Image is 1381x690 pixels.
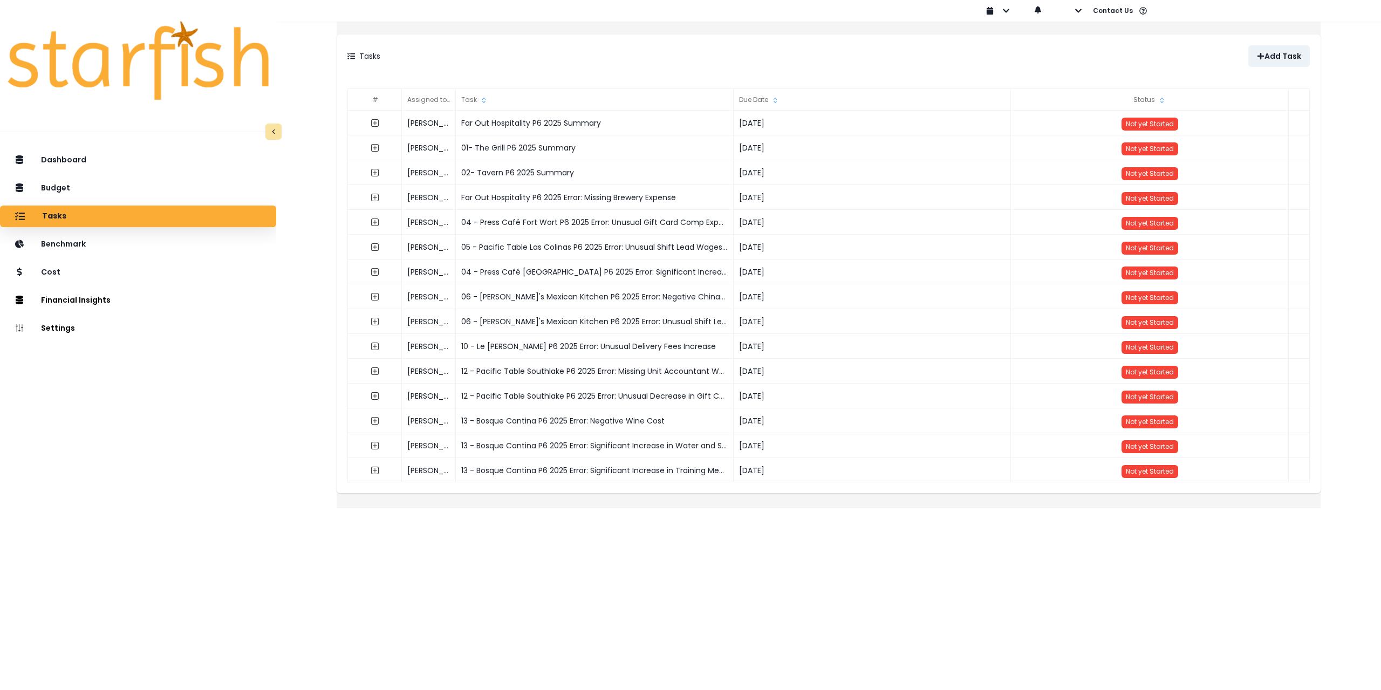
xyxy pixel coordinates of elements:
[1126,218,1174,228] span: Not yet Started
[734,309,1011,334] div: [DATE]
[456,433,734,458] div: 13 - Bosque Cantina P6 2025 Error: Significant Increase in Water and Sewage
[365,436,385,455] button: expand outline
[1126,467,1174,476] span: Not yet Started
[371,392,379,400] svg: expand outline
[734,235,1011,259] div: [DATE]
[371,193,379,202] svg: expand outline
[402,235,456,259] div: [PERSON_NAME]
[456,111,734,135] div: Far Out Hospitality P6 2025 Summary
[1126,392,1174,401] span: Not yet Started
[41,155,86,165] p: Dashboard
[371,144,379,152] svg: expand outline
[402,458,456,483] div: [PERSON_NAME]
[1126,343,1174,352] span: Not yet Started
[365,361,385,381] button: expand outline
[456,458,734,483] div: 13 - Bosque Cantina P6 2025 Error: Significant Increase in Training Meals
[371,416,379,425] svg: expand outline
[365,188,385,207] button: expand outline
[348,89,402,111] div: #
[456,284,734,309] div: 06 - [PERSON_NAME]'s Mexican Kitchen P6 2025 Error: Negative China/Glassware/Silverware Expense
[402,284,456,309] div: [PERSON_NAME]
[402,359,456,384] div: [PERSON_NAME]
[456,235,734,259] div: 05 - Pacific Table Las Colinas P6 2025 Error: Unusual Shift Lead Wages Increase
[1264,52,1301,61] p: Add Task
[365,113,385,133] button: expand outline
[1126,367,1174,377] span: Not yet Started
[41,240,86,249] p: Benchmark
[456,210,734,235] div: 04 - Press Café Fort Wort P6 2025 Error: Unusual Gift Card Comp Expense
[456,160,734,185] div: 02- Tavern P6 2025 Summary
[365,411,385,431] button: expand outline
[771,96,780,105] svg: sort
[41,183,70,193] p: Budget
[734,458,1011,483] div: [DATE]
[402,160,456,185] div: [PERSON_NAME]
[456,359,734,384] div: 12 - Pacific Table Southlake P6 2025 Error: Missing Unit Accountant Wages
[402,210,456,235] div: [PERSON_NAME]
[365,386,385,406] button: expand outline
[1158,96,1166,105] svg: sort
[1126,144,1174,153] span: Not yet Started
[734,433,1011,458] div: [DATE]
[734,160,1011,185] div: [DATE]
[359,51,380,62] p: Tasks
[456,185,734,210] div: Far Out Hospitality P6 2025 Error: Missing Brewery Expense
[1126,318,1174,327] span: Not yet Started
[456,259,734,284] div: 04 - Press Café [GEOGRAPHIC_DATA] P6 2025 Error: Significant Increase in R&M Electrical
[734,89,1011,111] div: Due Date
[734,111,1011,135] div: [DATE]
[456,334,734,359] div: 10 - Le [PERSON_NAME] P6 2025 Error: Unusual Delivery Fees Increase
[371,218,379,227] svg: expand outline
[734,259,1011,284] div: [DATE]
[734,359,1011,384] div: [DATE]
[1126,119,1174,128] span: Not yet Started
[371,342,379,351] svg: expand outline
[1248,45,1310,67] button: Add Task
[402,135,456,160] div: [PERSON_NAME]
[734,334,1011,359] div: [DATE]
[456,309,734,334] div: 06 - [PERSON_NAME]'s Mexican Kitchen P6 2025 Error: Unusual Shift Lead Wages Increase
[365,237,385,257] button: expand outline
[734,384,1011,408] div: [DATE]
[41,268,60,277] p: Cost
[371,168,379,177] svg: expand outline
[734,284,1011,309] div: [DATE]
[365,287,385,306] button: expand outline
[734,408,1011,433] div: [DATE]
[371,268,379,276] svg: expand outline
[402,433,456,458] div: [PERSON_NAME]
[365,461,385,480] button: expand outline
[402,89,456,111] div: Assigned to
[1126,194,1174,203] span: Not yet Started
[371,367,379,375] svg: expand outline
[371,317,379,326] svg: expand outline
[402,309,456,334] div: [PERSON_NAME]
[1011,89,1289,111] div: Status
[365,163,385,182] button: expand outline
[371,243,379,251] svg: expand outline
[365,337,385,356] button: expand outline
[365,213,385,232] button: expand outline
[371,119,379,127] svg: expand outline
[734,135,1011,160] div: [DATE]
[365,312,385,331] button: expand outline
[402,408,456,433] div: [PERSON_NAME]
[1126,417,1174,426] span: Not yet Started
[449,96,458,105] svg: sort
[402,384,456,408] div: [PERSON_NAME]
[402,185,456,210] div: [PERSON_NAME]
[365,138,385,158] button: expand outline
[456,135,734,160] div: 01- The Grill P6 2025 Summary
[1126,442,1174,451] span: Not yet Started
[365,262,385,282] button: expand outline
[1126,268,1174,277] span: Not yet Started
[371,441,379,450] svg: expand outline
[456,89,734,111] div: Task
[480,96,488,105] svg: sort
[1126,169,1174,178] span: Not yet Started
[734,185,1011,210] div: [DATE]
[1126,293,1174,302] span: Not yet Started
[371,292,379,301] svg: expand outline
[42,211,66,221] p: Tasks
[734,210,1011,235] div: [DATE]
